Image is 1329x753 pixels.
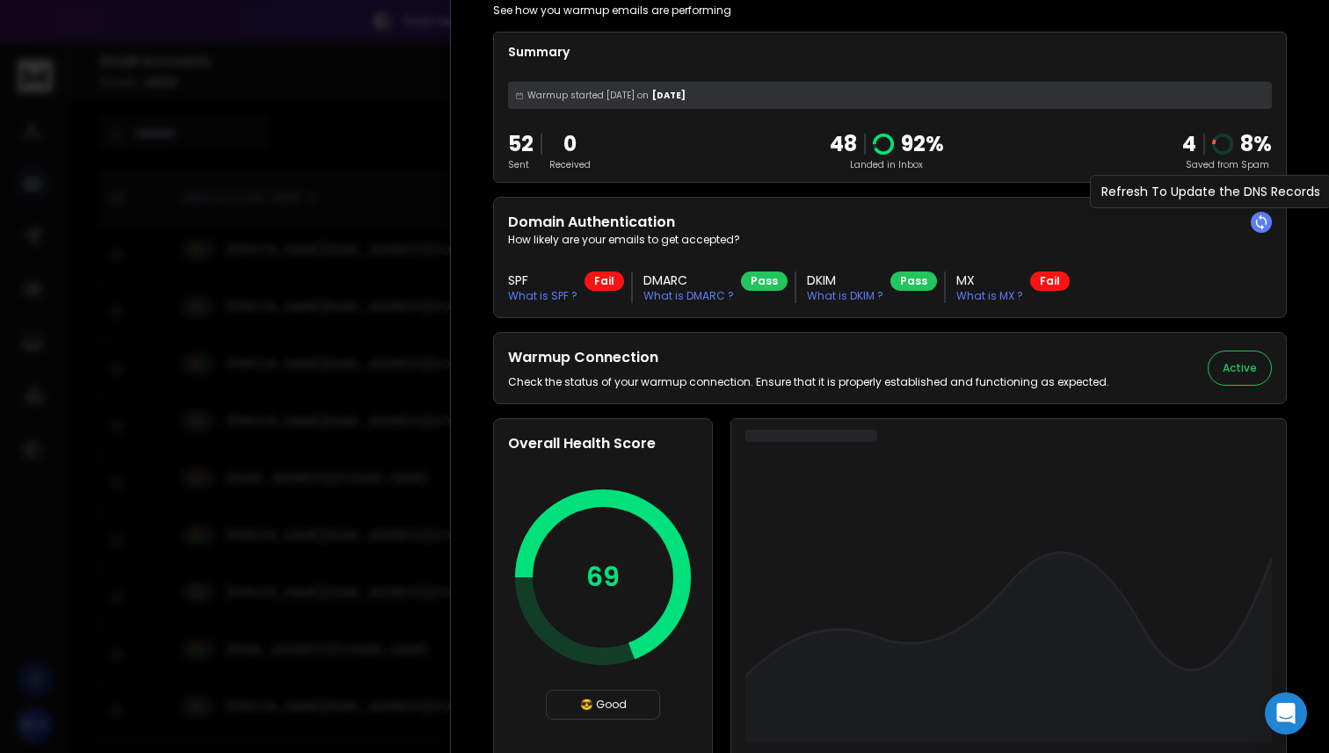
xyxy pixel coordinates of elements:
[508,272,577,289] h3: SPF
[1240,130,1272,158] p: 8 %
[807,289,883,303] p: What is DKIM ?
[549,130,591,158] p: 0
[1030,272,1070,291] div: Fail
[956,272,1023,289] h3: MX
[890,272,937,291] div: Pass
[901,130,944,158] p: 92 %
[508,233,1272,247] p: How likely are your emails to get accepted?
[830,158,944,171] p: Landed in Inbox
[508,289,577,303] p: What is SPF ?
[508,130,534,158] p: 52
[508,43,1272,61] p: Summary
[643,289,734,303] p: What is DMARC ?
[741,272,788,291] div: Pass
[527,89,649,102] span: Warmup started [DATE] on
[508,347,1109,368] h2: Warmup Connection
[508,375,1109,389] p: Check the status of your warmup connection. Ensure that it is properly established and functionin...
[493,4,731,18] p: See how you warmup emails are performing
[508,433,698,454] h2: Overall Health Score
[1182,129,1196,158] strong: 4
[643,272,734,289] h3: DMARC
[1265,692,1307,735] div: Open Intercom Messenger
[830,130,857,158] p: 48
[508,158,534,171] p: Sent
[508,212,1272,233] h2: Domain Authentication
[1208,351,1272,386] button: Active
[956,289,1023,303] p: What is MX ?
[585,272,624,291] div: Fail
[546,690,660,720] div: 😎 Good
[1182,158,1272,171] p: Saved from Spam
[586,561,620,593] p: 69
[508,82,1272,109] div: [DATE]
[807,272,883,289] h3: DKIM
[549,158,591,171] p: Received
